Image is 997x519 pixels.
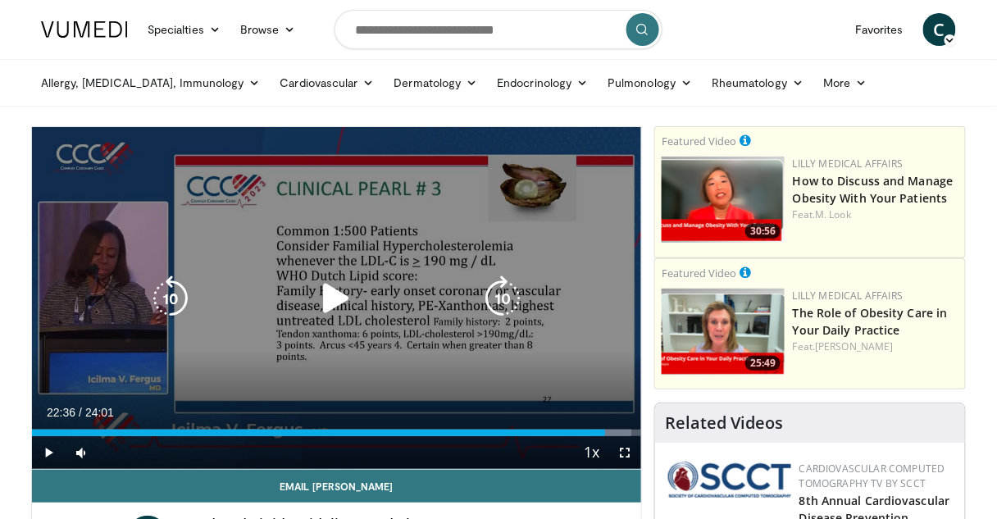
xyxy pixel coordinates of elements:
[668,462,791,498] img: 51a70120-4f25-49cc-93a4-67582377e75f.png.150x105_q85_autocrop_double_scale_upscale_version-0.2.png
[41,21,128,38] img: VuMedi Logo
[230,13,306,46] a: Browse
[32,436,65,469] button: Play
[662,134,736,148] small: Featured Video
[816,207,852,221] a: M. Look
[745,224,781,239] span: 30:56
[793,173,954,206] a: How to Discuss and Manage Obesity With Your Patients
[47,406,75,419] span: 22:36
[32,127,641,470] video-js: Video Player
[793,339,958,354] div: Feat.
[32,470,641,503] a: Email [PERSON_NAME]
[335,10,662,49] input: Search topics, interventions
[845,13,913,46] a: Favorites
[608,436,641,469] button: Fullscreen
[65,436,98,469] button: Mute
[923,13,956,46] a: C
[799,462,945,490] a: Cardiovascular Computed Tomography TV by SCCT
[385,66,488,99] a: Dermatology
[745,356,781,371] span: 25:49
[79,406,82,419] span: /
[271,66,385,99] a: Cardiovascular
[598,66,702,99] a: Pulmonology
[793,289,904,303] a: Lilly Medical Affairs
[793,157,904,171] a: Lilly Medical Affairs
[85,406,114,419] span: 24:01
[576,436,608,469] button: Playback Rate
[662,289,785,375] a: 25:49
[31,66,271,99] a: Allergy, [MEDICAL_DATA], Immunology
[816,339,894,353] a: [PERSON_NAME]
[662,157,785,243] a: 30:56
[665,413,783,433] h4: Related Videos
[813,66,876,99] a: More
[32,430,641,436] div: Progress Bar
[793,305,948,338] a: The Role of Obesity Care in Your Daily Practice
[662,289,785,375] img: e1208b6b-349f-4914-9dd7-f97803bdbf1d.png.150x105_q85_crop-smart_upscale.png
[138,13,230,46] a: Specialties
[487,66,598,99] a: Endocrinology
[702,66,813,99] a: Rheumatology
[662,266,736,280] small: Featured Video
[662,157,785,243] img: c98a6a29-1ea0-4bd5-8cf5-4d1e188984a7.png.150x105_q85_crop-smart_upscale.png
[793,207,958,222] div: Feat.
